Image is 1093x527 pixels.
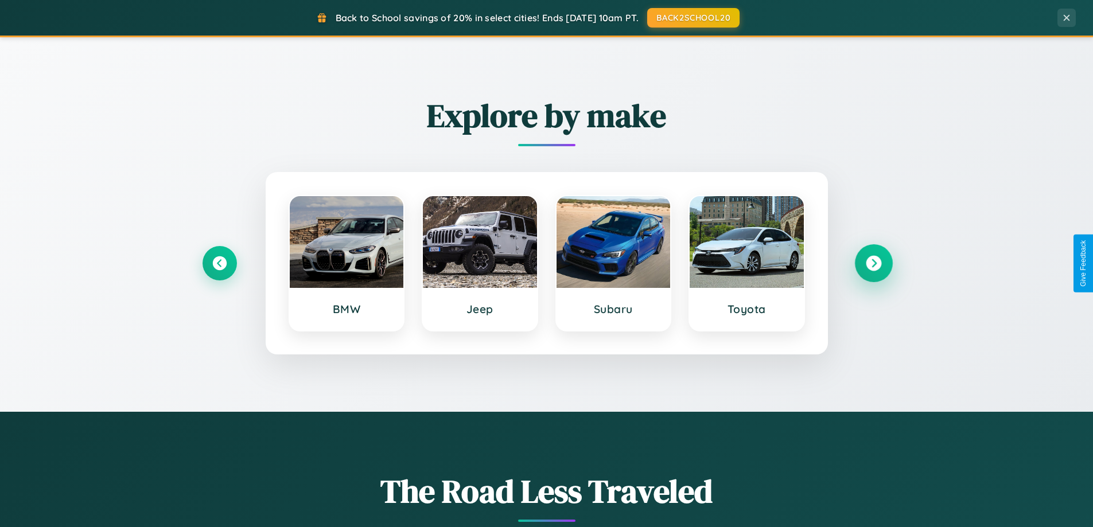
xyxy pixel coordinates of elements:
[701,302,792,316] h3: Toyota
[434,302,526,316] h3: Jeep
[647,8,740,28] button: BACK2SCHOOL20
[568,302,659,316] h3: Subaru
[203,469,891,513] h1: The Road Less Traveled
[336,12,639,24] span: Back to School savings of 20% in select cities! Ends [DATE] 10am PT.
[1079,240,1087,287] div: Give Feedback
[301,302,392,316] h3: BMW
[203,93,891,138] h2: Explore by make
